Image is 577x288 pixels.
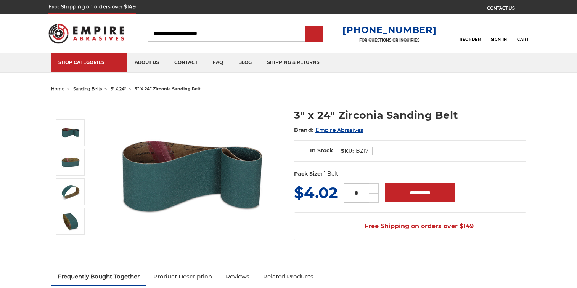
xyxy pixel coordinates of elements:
span: $4.02 [294,183,338,202]
a: [PHONE_NUMBER] [342,24,436,35]
a: Frequently Bought Together [51,268,147,285]
input: Submit [307,26,322,42]
a: Empire Abrasives [315,126,363,133]
a: shipping & returns [259,53,327,72]
dt: SKU: [341,147,354,155]
span: In Stock [310,147,333,154]
dt: Pack Size: [294,170,322,178]
dd: BZ17 [356,147,368,155]
a: about us [127,53,167,72]
div: SHOP CATEGORIES [58,59,119,65]
a: Cart [517,25,529,42]
img: 3" x 24" Sanding Belt - Zirconia [61,153,80,172]
button: Previous [62,103,80,119]
a: contact [167,53,205,72]
a: faq [205,53,231,72]
span: 3" x 24" zirconia sanding belt [135,86,201,91]
img: 3" x 24" Zirconia Sanding Belt [61,123,80,142]
a: Reviews [219,268,256,285]
img: Empire Abrasives [48,19,125,48]
a: 3" x 24" [111,86,126,91]
a: CONTACT US [487,4,529,14]
p: FOR QUESTIONS OR INQUIRIES [342,38,436,43]
button: Next [62,235,80,252]
span: Cart [517,37,529,42]
dd: 1 Belt [324,170,338,178]
a: blog [231,53,259,72]
img: 3" x 24" Zirconia Sanding Belt [116,100,269,252]
a: sanding belts [73,86,102,91]
span: Sign In [491,37,507,42]
a: home [51,86,64,91]
a: Product Description [146,268,219,285]
span: Reorder [460,37,481,42]
span: Brand: [294,126,314,133]
a: Related Products [256,268,320,285]
img: 3" x 24" Sanding Belt - Zirc [61,212,80,231]
a: Reorder [460,25,481,42]
span: Free Shipping on orders over $149 [346,219,474,234]
h1: 3" x 24" Zirconia Sanding Belt [294,108,526,123]
img: 3" x 24" Zirc Sanding Belt [61,182,80,201]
